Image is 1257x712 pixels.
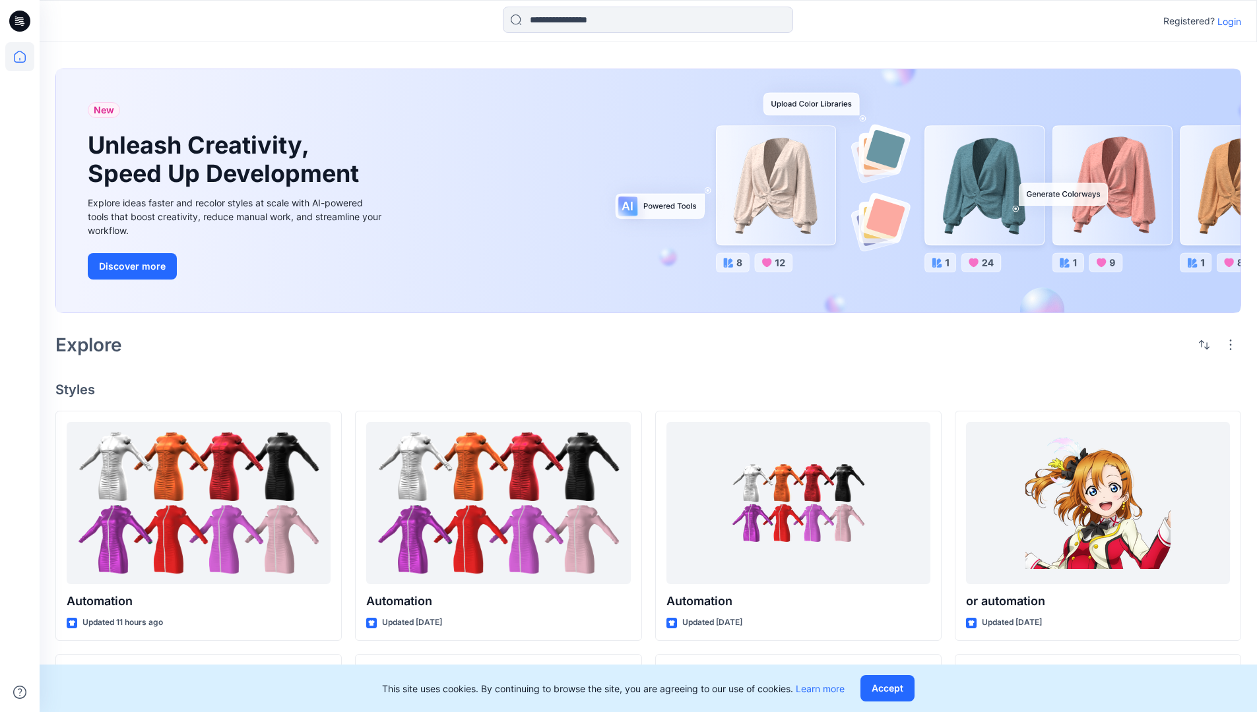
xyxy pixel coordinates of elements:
[796,683,845,694] a: Learn more
[82,616,163,630] p: Updated 11 hours ago
[88,131,365,188] h1: Unleash Creativity, Speed Up Development
[860,675,915,701] button: Accept
[366,592,630,610] p: Automation
[682,616,742,630] p: Updated [DATE]
[966,592,1230,610] p: or automation
[982,616,1042,630] p: Updated [DATE]
[1163,13,1215,29] p: Registered?
[966,422,1230,585] a: or automation
[94,102,114,118] span: New
[67,422,331,585] a: Automation
[666,422,930,585] a: Automation
[382,682,845,696] p: This site uses cookies. By continuing to browse the site, you are agreeing to our use of cookies.
[55,334,122,355] h2: Explore
[88,253,177,280] button: Discover more
[1217,15,1241,28] p: Login
[382,616,442,630] p: Updated [DATE]
[666,592,930,610] p: Automation
[88,253,385,280] a: Discover more
[366,422,630,585] a: Automation
[67,592,331,610] p: Automation
[88,196,385,237] div: Explore ideas faster and recolor styles at scale with AI-powered tools that boost creativity, red...
[55,382,1241,398] h4: Styles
